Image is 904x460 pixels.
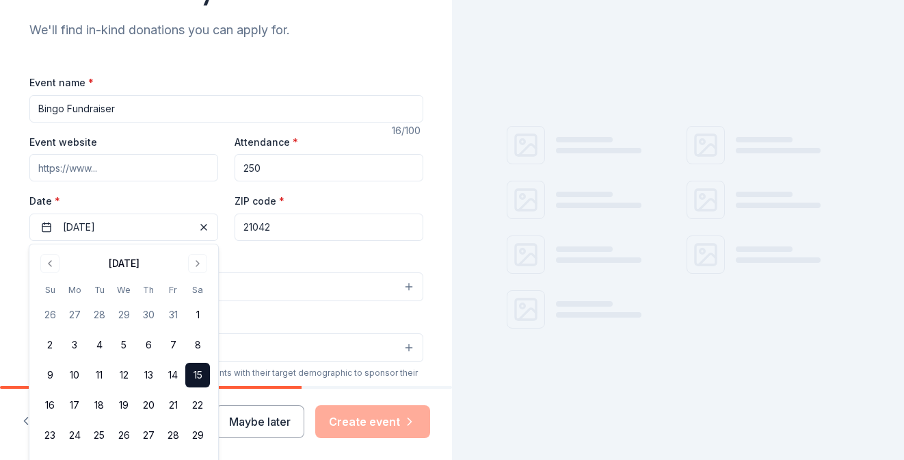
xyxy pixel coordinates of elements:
button: 27 [136,423,161,448]
button: 3 [62,333,87,357]
button: 31 [161,303,185,327]
button: Go to previous month [40,254,59,273]
button: 6 [136,333,161,357]
button: 13 [136,363,161,387]
button: Maybe later [215,405,304,438]
button: 21 [161,393,185,418]
button: 12 [111,363,136,387]
button: 26 [111,423,136,448]
button: 30 [136,303,161,327]
th: Thursday [136,283,161,297]
button: 18 [87,393,111,418]
label: Date [29,194,218,208]
button: 17 [62,393,87,418]
button: 19 [111,393,136,418]
button: 29 [185,423,210,448]
button: 22 [185,393,210,418]
button: 15 [185,363,210,387]
button: Go to next month [188,254,207,273]
button: 20 [136,393,161,418]
button: 24 [62,423,87,448]
button: Back [22,407,58,436]
label: Event name [29,76,94,90]
th: Tuesday [87,283,111,297]
button: 26 [38,303,62,327]
button: 27 [62,303,87,327]
th: Monday [62,283,87,297]
button: [DATE] [29,214,218,241]
button: 14 [161,363,185,387]
label: ZIP code [235,194,284,208]
button: 23 [38,423,62,448]
button: 16 [38,393,62,418]
th: Sunday [38,283,62,297]
button: 1 [185,303,210,327]
th: Wednesday [111,283,136,297]
div: We use this information to help brands find events with their target demographic to sponsor their... [29,368,423,389]
button: 28 [161,423,185,448]
button: 29 [111,303,136,327]
button: 25 [87,423,111,448]
button: 11 [87,363,111,387]
button: Select [29,272,423,301]
button: Select [29,333,423,362]
div: 16 /100 [392,123,423,139]
th: Friday [161,283,185,297]
input: Spring Fundraiser [29,95,423,123]
div: [DATE] [109,255,139,272]
div: We'll find in-kind donations you can apply for. [29,19,423,41]
th: Saturday [185,283,210,297]
button: 28 [87,303,111,327]
button: 9 [38,363,62,387]
button: 7 [161,333,185,357]
label: Attendance [235,136,298,149]
label: Event website [29,136,97,149]
input: https://www... [29,154,218,181]
button: 2 [38,333,62,357]
button: 8 [185,333,210,357]
input: 20 [235,154,423,181]
input: 12345 (U.S. only) [235,214,423,241]
button: 5 [111,333,136,357]
button: 10 [62,363,87,387]
button: 4 [87,333,111,357]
